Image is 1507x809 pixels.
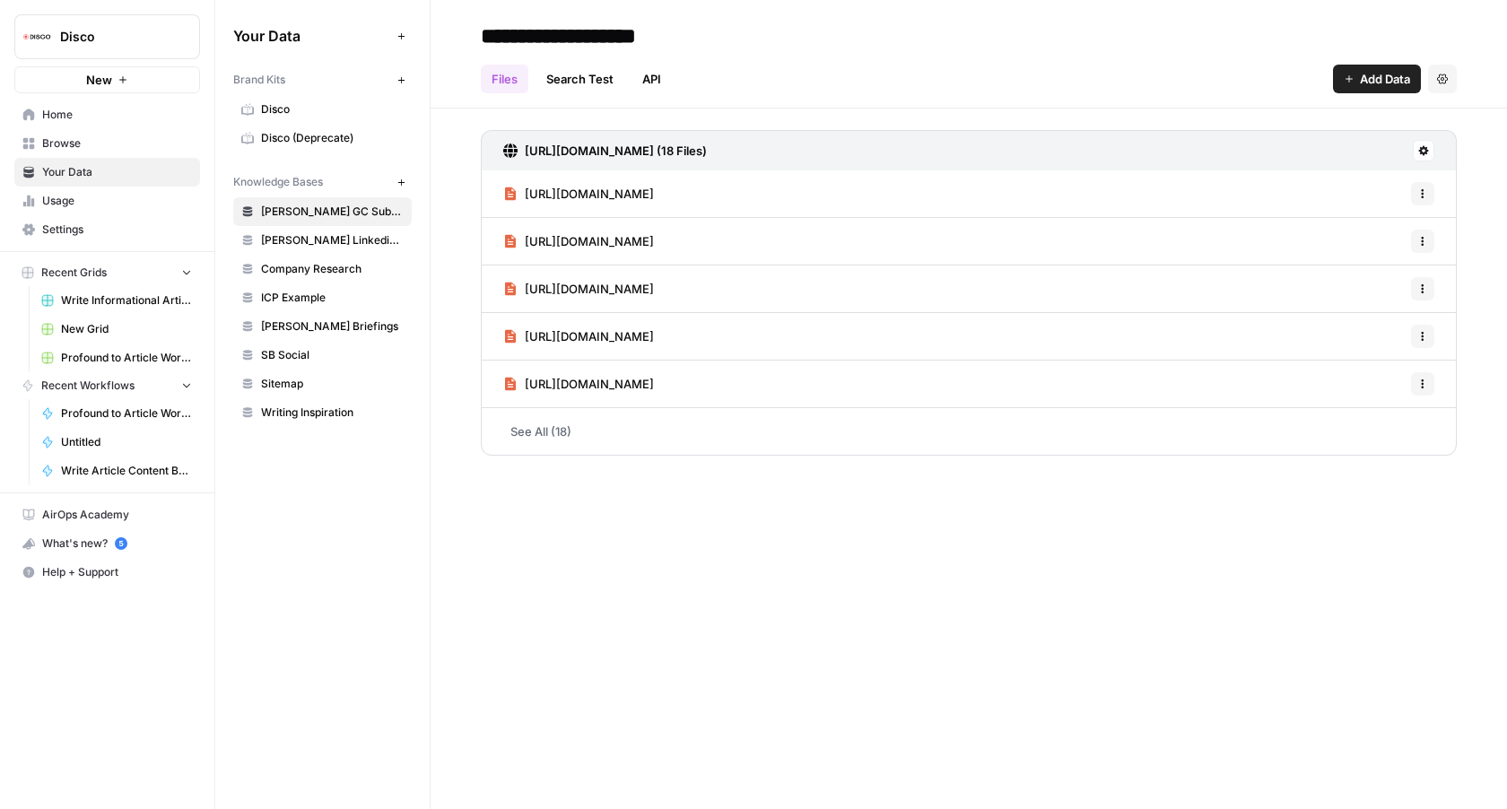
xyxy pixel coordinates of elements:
a: API [632,65,672,93]
span: Brand Kits [233,72,285,88]
a: 5 [115,537,127,550]
button: Help + Support [14,558,200,587]
span: [PERSON_NAME] Linkedin Posts [261,232,404,248]
a: [PERSON_NAME] GC Substack [233,197,412,226]
span: Settings [42,222,192,238]
a: Search Test [536,65,624,93]
span: Usage [42,193,192,209]
span: Knowledge Bases [233,174,323,190]
a: Write Informational Articles [33,286,200,315]
div: What's new? [15,530,199,557]
button: Workspace: Disco [14,14,200,59]
span: New Grid [61,321,192,337]
span: Disco (Deprecate) [261,130,404,146]
a: [URL][DOMAIN_NAME] [503,170,654,217]
a: Disco [233,95,412,124]
span: Write Article Content Brief [61,463,192,479]
span: Disco [60,28,169,46]
span: Add Data [1360,70,1410,88]
span: Company Research [261,261,404,277]
span: Profound to Article Workflow Grid - Updated [61,350,192,366]
a: SB Social [233,341,412,370]
a: [PERSON_NAME] Linkedin Posts [233,226,412,255]
button: Add Data [1333,65,1421,93]
span: Writing Inspiration [261,404,404,421]
a: [URL][DOMAIN_NAME] [503,265,654,312]
a: AirOps Academy [14,500,200,529]
span: [URL][DOMAIN_NAME] [525,375,654,393]
text: 5 [118,539,123,548]
a: Disco (Deprecate) [233,124,412,152]
a: ICP Example [233,283,412,312]
span: [URL][DOMAIN_NAME] [525,185,654,203]
span: Untitled [61,434,192,450]
span: AirOps Academy [42,507,192,523]
a: Files [481,65,528,93]
span: SB Social [261,347,404,363]
img: Disco Logo [21,21,53,53]
span: [URL][DOMAIN_NAME] [525,327,654,345]
span: Recent Grids [41,265,107,281]
button: What's new? 5 [14,529,200,558]
button: Recent Grids [14,259,200,286]
a: Write Article Content Brief [33,457,200,485]
span: [PERSON_NAME] GC Substack [261,204,404,220]
h3: [URL][DOMAIN_NAME] (18 Files) [525,142,707,160]
a: Settings [14,215,200,244]
a: Home [14,100,200,129]
span: Profound to Article Workflow [61,405,192,422]
span: Browse [42,135,192,152]
span: Disco [261,101,404,117]
a: Sitemap [233,370,412,398]
span: Help + Support [42,564,192,580]
a: Usage [14,187,200,215]
a: Writing Inspiration [233,398,412,427]
button: Recent Workflows [14,372,200,399]
a: New Grid [33,315,200,344]
a: Browse [14,129,200,158]
button: New [14,66,200,93]
span: Recent Workflows [41,378,135,394]
span: Home [42,107,192,123]
a: [PERSON_NAME] Briefings [233,312,412,341]
span: Your Data [233,25,390,47]
a: Company Research [233,255,412,283]
span: [URL][DOMAIN_NAME] [525,232,654,250]
span: New [86,71,112,89]
a: Profound to Article Workflow [33,399,200,428]
a: [URL][DOMAIN_NAME] [503,313,654,360]
a: [URL][DOMAIN_NAME] (18 Files) [503,131,707,170]
a: Profound to Article Workflow Grid - Updated [33,344,200,372]
span: Write Informational Articles [61,292,192,309]
a: Untitled [33,428,200,457]
a: [URL][DOMAIN_NAME] [503,361,654,407]
a: Your Data [14,158,200,187]
a: [URL][DOMAIN_NAME] [503,218,654,265]
span: Your Data [42,164,192,180]
span: [URL][DOMAIN_NAME] [525,280,654,298]
span: Sitemap [261,376,404,392]
span: [PERSON_NAME] Briefings [261,318,404,335]
a: See All (18) [481,408,1457,455]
